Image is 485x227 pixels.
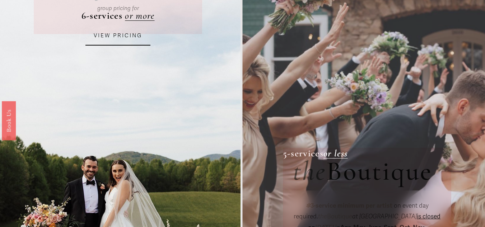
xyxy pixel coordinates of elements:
em: the [318,213,327,220]
strong: 3-service minimum per artist [311,202,392,209]
em: group pricing for [97,5,139,11]
span: Boutique [318,213,352,220]
em: at [GEOGRAPHIC_DATA] [352,213,417,220]
em: ✽ [306,202,311,209]
span: Boutique [326,155,433,188]
a: or less [323,147,348,159]
span: is closed [417,213,440,220]
strong: 5-services [283,147,323,159]
a: Book Us [2,101,16,140]
a: VIEW PRICING [85,26,150,46]
em: the [293,155,326,188]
